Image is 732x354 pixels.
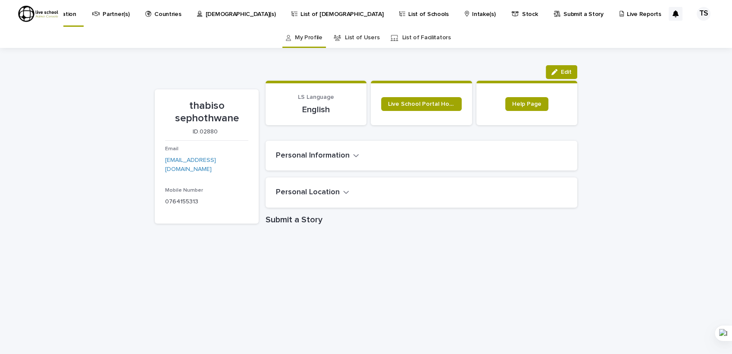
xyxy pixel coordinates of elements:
h2: Personal Information [276,151,350,161]
h2: Personal Location [276,188,340,197]
a: List of Users [345,28,379,48]
p: ID.02880 [165,128,245,136]
p: 0764155313 [165,197,248,206]
span: Email [165,146,178,152]
button: Personal Information [276,151,359,161]
span: Live School Portal Home [388,101,454,107]
a: Live School Portal Home [381,97,461,111]
span: Help Page [512,101,541,107]
button: Edit [546,65,577,79]
p: English [276,104,356,115]
span: Mobile Number [165,188,203,193]
div: TS [697,7,710,21]
p: thabiso sephothwane [165,100,248,125]
span: Edit [561,69,572,75]
a: List of Facilitators [402,28,451,48]
a: [EMAIL_ADDRESS][DOMAIN_NAME] [165,157,216,172]
h1: Submit a Story [266,215,577,225]
a: Help Page [505,97,548,111]
span: LS Language [298,94,334,100]
button: Personal Location [276,188,349,197]
a: My Profile [295,28,322,48]
img: R9sz75l8Qv2hsNfpjweZ [17,5,59,22]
